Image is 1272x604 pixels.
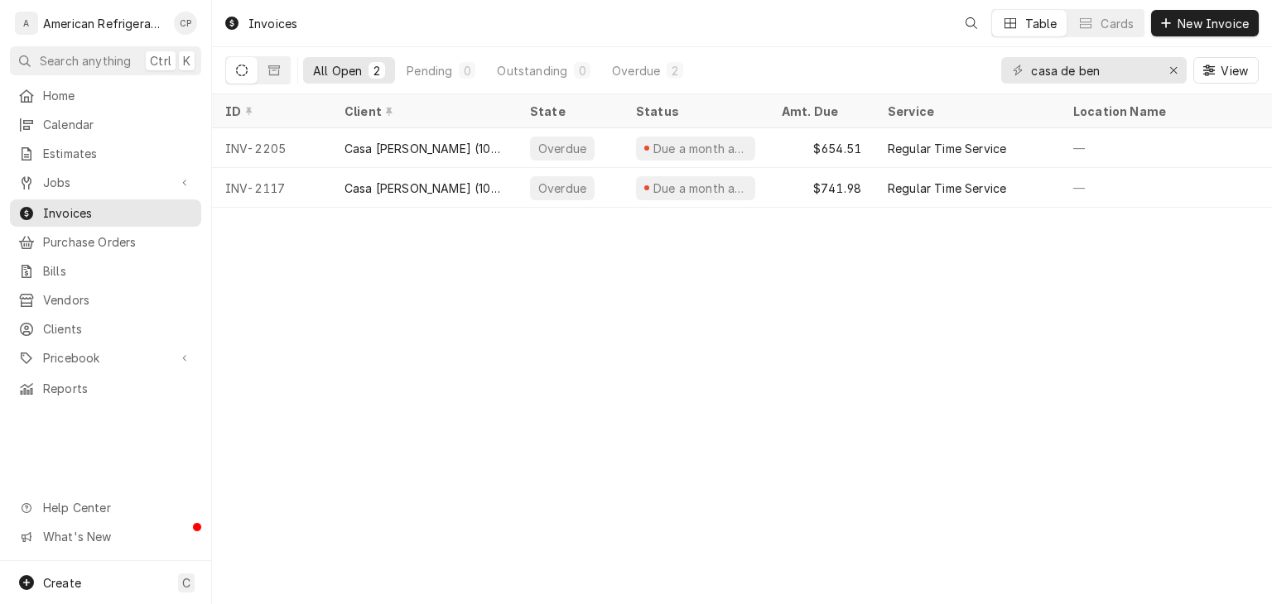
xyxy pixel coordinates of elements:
[888,180,1006,197] div: Regular Time Service
[537,180,588,197] div: Overdue
[43,233,193,251] span: Purchase Orders
[43,499,191,516] span: Help Center
[313,62,362,79] div: All Open
[958,10,985,36] button: Open search
[15,12,38,35] div: A
[10,169,201,196] a: Go to Jobs
[652,140,749,157] div: Due a month ago
[10,375,201,402] a: Reports
[174,12,197,35] div: CP
[43,87,193,104] span: Home
[782,103,858,120] div: Amt. Due
[43,116,193,133] span: Calendar
[1174,15,1252,32] span: New Invoice
[43,576,81,590] span: Create
[10,228,201,256] a: Purchase Orders
[225,103,315,120] div: ID
[344,103,500,120] div: Client
[43,380,193,397] span: Reports
[462,62,472,79] div: 0
[1151,10,1259,36] button: New Invoice
[10,257,201,285] a: Bills
[183,52,190,70] span: K
[10,82,201,109] a: Home
[768,128,874,168] div: $654.51
[407,62,452,79] div: Pending
[43,174,168,191] span: Jobs
[10,111,201,138] a: Calendar
[43,15,165,32] div: American Refrigeration LLC
[40,52,131,70] span: Search anything
[530,103,609,120] div: State
[344,180,503,197] div: Casa [PERSON_NAME] (1025)
[10,46,201,75] button: Search anythingCtrlK
[537,140,588,157] div: Overdue
[768,168,874,208] div: $741.98
[10,286,201,314] a: Vendors
[10,523,201,550] a: Go to What's New
[150,52,171,70] span: Ctrl
[43,262,193,280] span: Bills
[1101,15,1134,32] div: Cards
[1031,57,1155,84] input: Keyword search
[1193,57,1259,84] button: View
[652,180,749,197] div: Due a month ago
[10,315,201,343] a: Clients
[636,103,752,120] div: Status
[43,204,193,222] span: Invoices
[10,494,201,521] a: Go to Help Center
[1160,57,1187,84] button: Erase input
[10,344,201,372] a: Go to Pricebook
[15,12,38,35] div: American Refrigeration LLC's Avatar
[888,103,1043,120] div: Service
[43,349,168,367] span: Pricebook
[174,12,197,35] div: Cordel Pyle's Avatar
[1217,62,1251,79] span: View
[43,528,191,545] span: What's New
[10,199,201,227] a: Invoices
[43,320,193,338] span: Clients
[372,62,382,79] div: 2
[612,62,660,79] div: Overdue
[344,140,503,157] div: Casa [PERSON_NAME] (1025)
[670,62,680,79] div: 2
[212,128,331,168] div: INV-2205
[577,62,587,79] div: 0
[182,574,190,592] span: C
[43,145,193,162] span: Estimates
[888,140,1006,157] div: Regular Time Service
[497,62,567,79] div: Outstanding
[43,291,193,309] span: Vendors
[212,168,331,208] div: INV-2117
[1025,15,1058,32] div: Table
[10,140,201,167] a: Estimates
